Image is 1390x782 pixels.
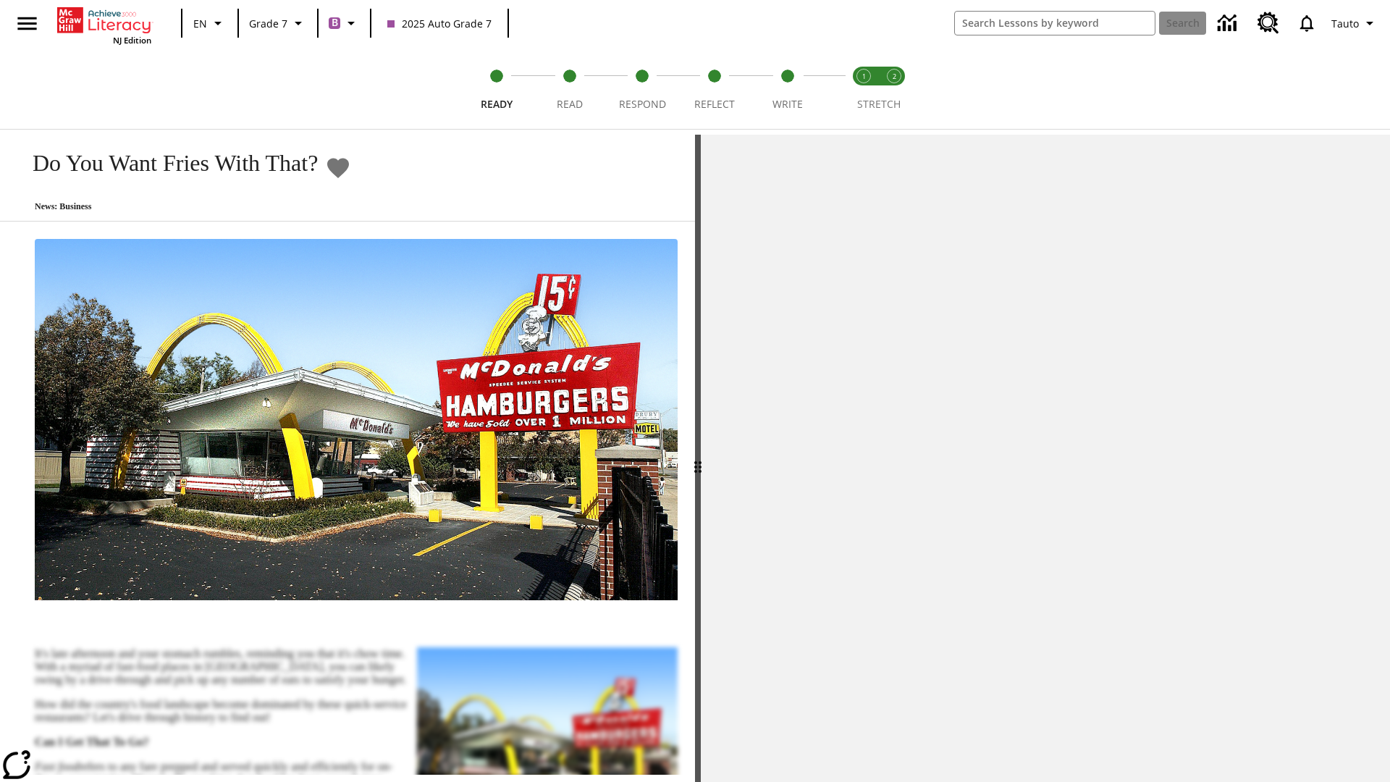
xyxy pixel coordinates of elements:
button: Grade: Grade 7, Select a grade [243,10,313,36]
input: search field [955,12,1155,35]
a: Notifications [1288,4,1326,42]
button: Open side menu [6,2,49,45]
span: Grade 7 [249,16,287,31]
span: Ready [481,97,513,111]
button: Stretch Read step 1 of 2 [843,49,885,129]
div: Press Enter or Spacebar and then press right and left arrow keys to move the slider [695,135,701,782]
text: 1 [862,72,866,81]
text: 2 [893,72,896,81]
button: Reflect step 4 of 5 [673,49,757,129]
span: NJ Edition [113,35,151,46]
p: News: Business [17,201,351,212]
button: Language: EN, Select a language [187,10,233,36]
a: Resource Center, Will open in new tab [1249,4,1288,43]
button: Profile/Settings [1326,10,1384,36]
img: One of the first McDonald's stores, with the iconic red sign and golden arches. [35,239,678,601]
span: Respond [619,97,666,111]
h1: Do You Want Fries With That? [17,150,318,177]
button: Respond step 3 of 5 [600,49,684,129]
span: Write [772,97,803,111]
button: Stretch Respond step 2 of 2 [873,49,915,129]
div: activity [701,135,1390,782]
span: Tauto [1331,16,1359,31]
button: Add to Favorites - Do You Want Fries With That? [325,155,351,180]
span: Reflect [694,97,735,111]
span: Read [557,97,583,111]
span: EN [193,16,207,31]
div: Home [57,4,151,46]
button: Read step 2 of 5 [527,49,611,129]
span: STRETCH [857,97,901,111]
button: Boost Class color is purple. Change class color [323,10,366,36]
button: Ready step 1 of 5 [455,49,539,129]
button: Write step 5 of 5 [746,49,830,129]
span: B [332,14,338,32]
a: Data Center [1209,4,1249,43]
span: 2025 Auto Grade 7 [387,16,492,31]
